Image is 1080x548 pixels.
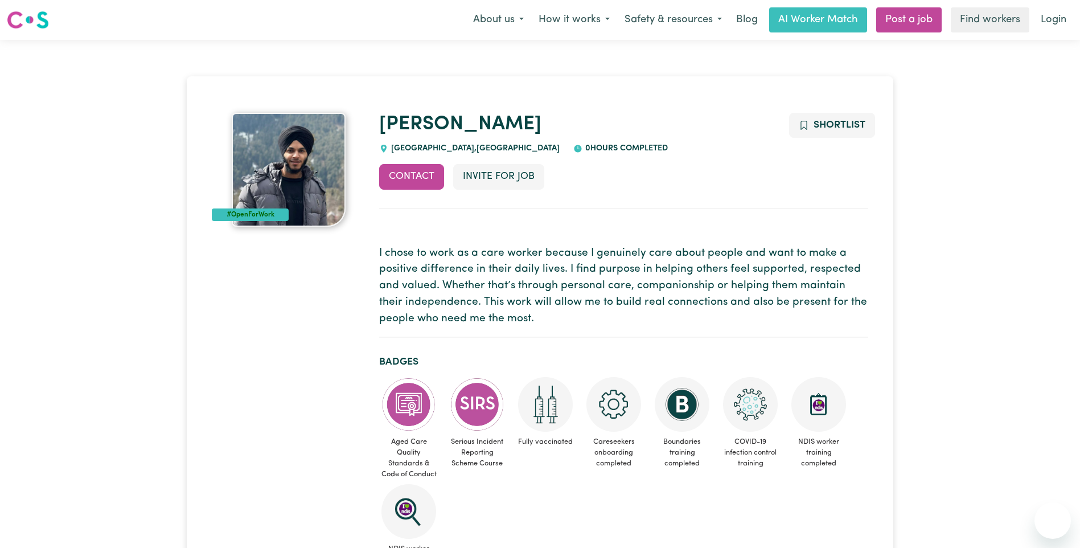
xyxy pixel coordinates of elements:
[466,8,531,32] button: About us
[584,432,643,474] span: Careseekers onboarding completed
[652,432,712,474] span: Boundaries training completed
[789,432,848,474] span: NDIS worker training completed
[212,113,366,227] a: Harnoor 's profile picture'#OpenForWork
[655,377,709,432] img: CS Academy: Boundaries in care and support work course completed
[586,377,641,432] img: CS Academy: Careseekers Onboarding course completed
[721,432,780,474] span: COVID-19 infection control training
[1034,502,1071,539] iframe: Button to launch messaging window
[876,7,942,32] a: Post a job
[729,7,765,32] a: Blog
[769,7,867,32] a: AI Worker Match
[381,484,436,539] img: NDIS Worker Screening Verified
[381,377,436,432] img: CS Academy: Aged Care Quality Standards & Code of Conduct course completed
[531,8,617,32] button: How it works
[453,164,544,189] button: Invite for Job
[617,8,729,32] button: Safety & resources
[232,113,346,227] img: Harnoor
[7,7,49,33] a: Careseekers logo
[951,7,1029,32] a: Find workers
[814,120,865,130] span: Shortlist
[518,377,573,432] img: Care and support worker has received 2 doses of COVID-19 vaccine
[7,10,49,30] img: Careseekers logo
[1034,7,1073,32] a: Login
[379,164,444,189] button: Contact
[388,144,560,153] span: [GEOGRAPHIC_DATA] , [GEOGRAPHIC_DATA]
[379,246,868,328] p: I chose to work as a care worker because I genuinely care about people and want to make a positiv...
[791,377,846,432] img: CS Academy: Introduction to NDIS Worker Training course completed
[379,114,541,134] a: [PERSON_NAME]
[447,432,507,474] span: Serious Incident Reporting Scheme Course
[379,356,868,368] h2: Badges
[789,113,875,138] button: Add to shortlist
[516,432,575,452] span: Fully vaccinated
[379,432,438,485] span: Aged Care Quality Standards & Code of Conduct
[582,144,668,153] span: 0 hours completed
[212,208,289,221] div: #OpenForWork
[723,377,778,432] img: CS Academy: COVID-19 Infection Control Training course completed
[450,377,504,432] img: CS Academy: Serious Incident Reporting Scheme course completed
